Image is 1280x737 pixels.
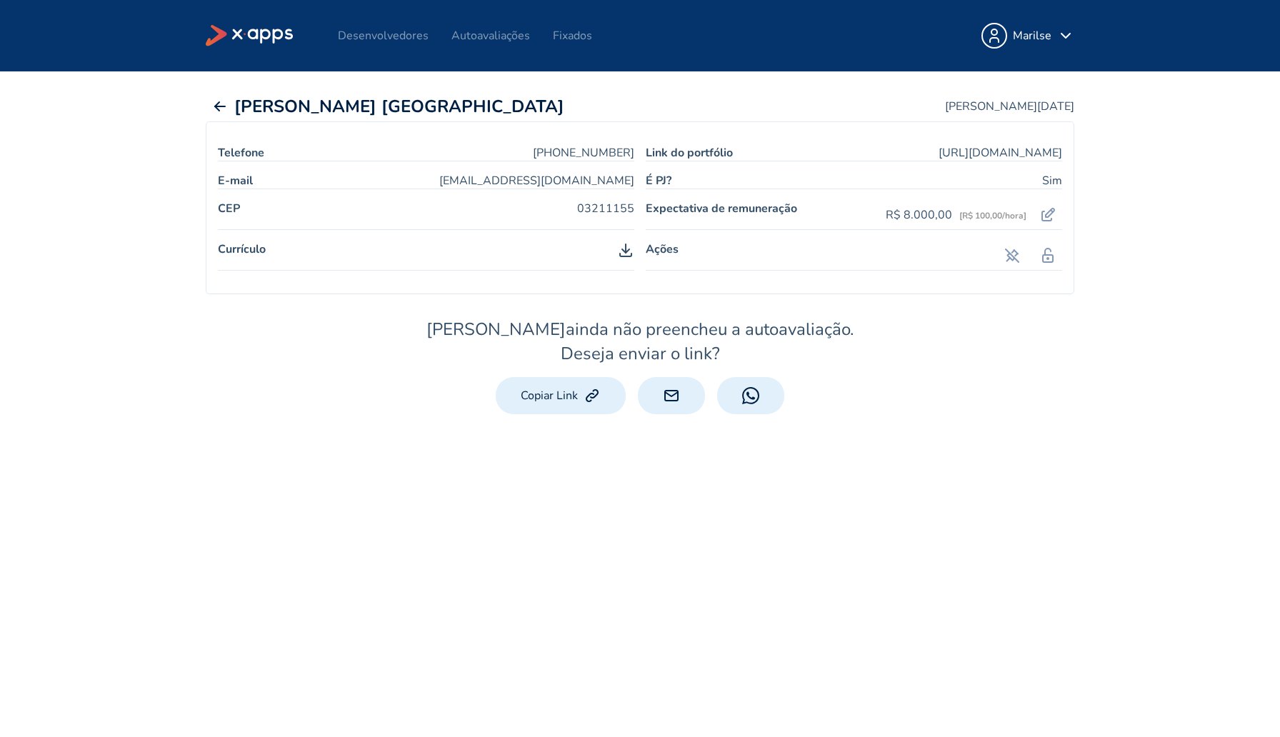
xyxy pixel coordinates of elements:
button: [PERSON_NAME] [GEOGRAPHIC_DATA] [206,94,564,119]
span: Link do portfólio [646,145,733,161]
button: Fixar dev no mercado [998,241,1026,270]
span: E-mail [218,173,253,189]
span: Expectativa de remuneração [646,201,797,229]
span: [PERSON_NAME] [DATE] [945,99,1074,114]
p: [PERSON_NAME] ainda não preencheu a autoavaliação. Deseja enviar o link? [419,317,861,366]
a: Fixados [553,28,592,44]
span: É PJ? [646,173,671,189]
button: Copiar Link [496,377,626,414]
span: [PHONE_NUMBER] [533,145,634,161]
a: [EMAIL_ADDRESS][DOMAIN_NAME] [439,173,634,189]
span: 03211155 [577,201,634,229]
span: Currículo [218,241,266,270]
span: Sim [1042,173,1062,189]
a: Desenvolvedores [338,28,429,44]
span: Telefone [218,145,264,161]
div: R$ 8.000,00 [886,207,1026,224]
a: Autoavaliações [451,28,530,44]
a: [URL][DOMAIN_NAME] [939,145,1062,161]
span: Ações [646,241,679,270]
button: Desabilitar dev no mercado [1034,241,1062,270]
span: CEP [218,201,240,229]
span: [ R$ 100,00 /hora] [959,210,1026,221]
div: Marilse [1013,27,1051,44]
button: Alterar salário do desenvolvedor [1034,201,1062,229]
div: Copiar Link [521,388,578,403]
